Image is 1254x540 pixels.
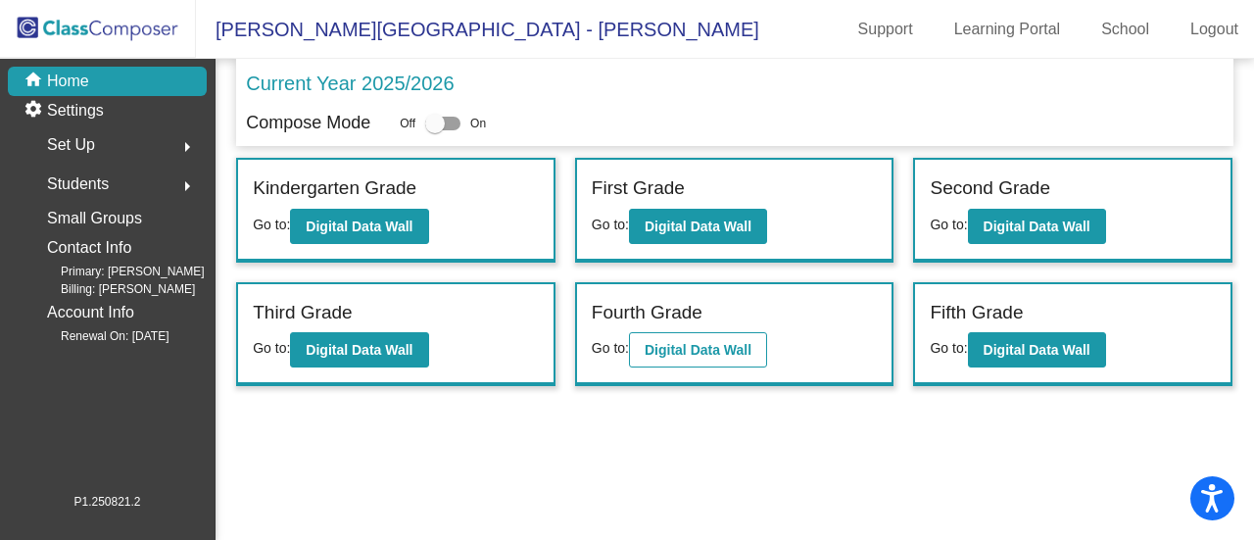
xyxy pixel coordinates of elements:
[24,70,47,93] mat-icon: home
[939,14,1077,45] a: Learning Portal
[175,174,199,198] mat-icon: arrow_right
[253,299,352,327] label: Third Grade
[29,280,195,298] span: Billing: [PERSON_NAME]
[47,70,89,93] p: Home
[47,205,142,232] p: Small Groups
[930,299,1023,327] label: Fifth Grade
[984,342,1090,358] b: Digital Data Wall
[47,299,134,326] p: Account Info
[400,115,415,132] span: Off
[47,99,104,123] p: Settings
[984,219,1090,234] b: Digital Data Wall
[246,110,370,136] p: Compose Mode
[645,342,751,358] b: Digital Data Wall
[930,340,967,356] span: Go to:
[629,332,767,368] button: Digital Data Wall
[253,217,290,232] span: Go to:
[930,217,967,232] span: Go to:
[47,171,109,198] span: Students
[930,174,1050,203] label: Second Grade
[253,340,290,356] span: Go to:
[592,174,685,203] label: First Grade
[629,209,767,244] button: Digital Data Wall
[843,14,929,45] a: Support
[645,219,751,234] b: Digital Data Wall
[246,69,454,98] p: Current Year 2025/2026
[306,219,412,234] b: Digital Data Wall
[968,209,1106,244] button: Digital Data Wall
[968,332,1106,368] button: Digital Data Wall
[1175,14,1254,45] a: Logout
[1085,14,1165,45] a: School
[47,234,131,262] p: Contact Info
[592,217,629,232] span: Go to:
[29,327,169,345] span: Renewal On: [DATE]
[290,209,428,244] button: Digital Data Wall
[47,131,95,159] span: Set Up
[196,14,759,45] span: [PERSON_NAME][GEOGRAPHIC_DATA] - [PERSON_NAME]
[470,115,486,132] span: On
[253,174,416,203] label: Kindergarten Grade
[175,135,199,159] mat-icon: arrow_right
[29,263,205,280] span: Primary: [PERSON_NAME]
[24,99,47,123] mat-icon: settings
[592,340,629,356] span: Go to:
[290,332,428,368] button: Digital Data Wall
[306,342,412,358] b: Digital Data Wall
[592,299,702,327] label: Fourth Grade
